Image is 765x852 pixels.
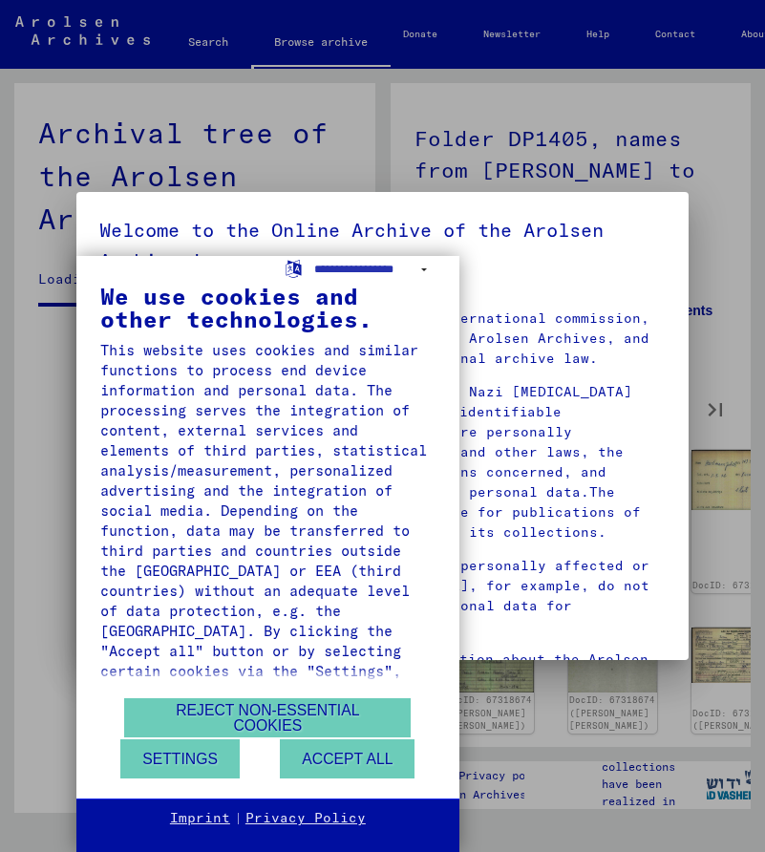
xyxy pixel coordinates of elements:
button: Reject non-essential cookies [124,698,411,737]
a: Imprint [170,809,230,828]
button: Settings [120,739,240,778]
div: This website uses cookies and similar functions to process end device information and personal da... [100,340,436,781]
button: Accept all [280,739,414,778]
div: We use cookies and other technologies. [100,285,436,330]
a: Privacy Policy [245,809,366,828]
